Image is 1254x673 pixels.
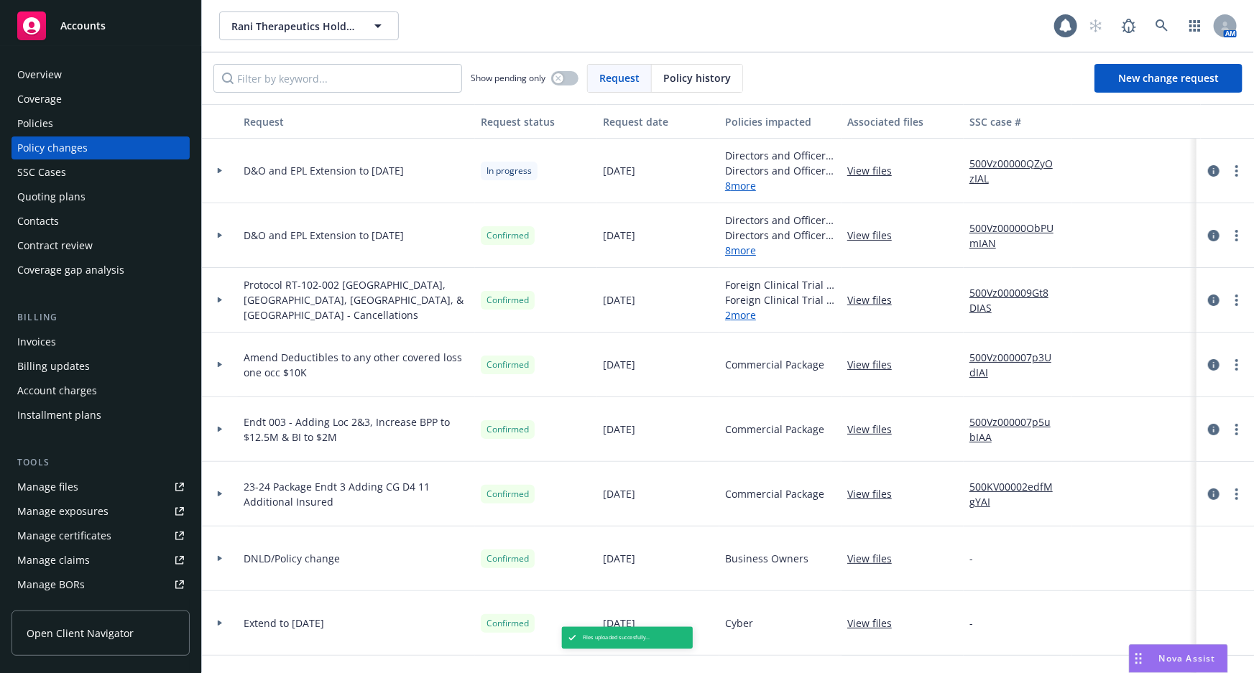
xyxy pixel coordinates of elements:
span: [DATE] [603,616,635,631]
span: [DATE] [603,228,635,243]
div: Toggle Row Expanded [202,462,238,526]
div: Manage certificates [17,524,111,547]
div: Contacts [17,210,59,233]
a: View files [847,486,903,501]
a: Manage exposures [11,500,190,523]
a: Coverage [11,88,190,111]
span: D&O and EPL Extension to [DATE] [244,228,404,243]
a: Policy changes [11,136,190,159]
a: Report a Bug [1115,11,1143,40]
div: Associated files [847,114,958,129]
span: New change request [1118,71,1219,85]
a: Switch app [1181,11,1209,40]
a: Contacts [11,210,190,233]
div: Manage exposures [17,500,109,523]
a: New change request [1094,64,1243,93]
div: Coverage [17,88,62,111]
a: circleInformation [1205,162,1222,180]
a: Accounts [11,6,190,46]
span: Confirmed [487,423,529,436]
button: Nova Assist [1129,644,1228,673]
div: Billing updates [17,355,90,378]
span: Extend to [DATE] [244,616,324,631]
span: Business Owners [725,551,808,566]
div: Toggle Row Expanded [202,333,238,397]
div: Toggle Row Expanded [202,139,238,203]
div: Policies impacted [725,114,836,129]
a: 500KV00002edfMgYAI [969,479,1066,509]
a: Overview [11,63,190,86]
div: Billing [11,310,190,325]
a: Coverage gap analysis [11,259,190,282]
span: [DATE] [603,292,635,307]
div: Toggle Row Expanded [202,591,238,656]
span: 23-24 Package Endt 3 Adding CG D4 11 Additional Insured [244,479,469,509]
a: more [1228,421,1245,438]
div: Contract review [17,234,93,257]
div: Toggle Row Expanded [202,203,238,268]
span: Directors and Officers - Side A DIC - 08 $5M xs $40M Excess Side A DIC [725,163,836,178]
span: Confirmed [487,229,529,242]
a: Manage claims [11,549,190,572]
span: Commercial Package [725,357,824,372]
a: View files [847,616,903,631]
span: Foreign Clinical Trial - [GEOGRAPHIC_DATA]/RT-102-002 [725,292,836,307]
div: Policies [17,112,53,135]
a: View files [847,163,903,178]
span: Directors and Officers - Side A DIC - 07 $5M xs $35M Excess Side A [725,213,836,228]
span: Commercial Package [725,422,824,437]
span: [DATE] [603,357,635,372]
a: more [1228,356,1245,373]
a: Manage BORs [11,573,190,596]
span: [DATE] [603,486,635,501]
div: Quoting plans [17,185,86,208]
span: Policy history [663,70,731,85]
span: DNLD/Policy change [244,551,340,566]
span: Confirmed [487,358,529,371]
span: Confirmed [487,617,529,630]
div: Installment plans [17,404,101,427]
div: Tools [11,455,190,470]
a: 500Vz000007p3UdIAI [969,350,1066,380]
button: Policies impacted [719,104,842,139]
span: Foreign Clinical Trial - [GEOGRAPHIC_DATA]/RT-102-002 [725,277,836,292]
a: View files [847,292,903,307]
div: Toggle Row Expanded [202,268,238,333]
button: Request [238,104,475,139]
a: View files [847,422,903,437]
button: Request status [475,104,597,139]
a: 8 more [725,243,836,258]
span: Files uploaded succesfully... [583,634,650,642]
div: Request date [603,114,714,129]
button: Associated files [842,104,964,139]
a: Policies [11,112,190,135]
span: Rani Therapeutics Holdings, Inc. [231,19,356,34]
div: Coverage gap analysis [17,259,124,282]
button: SSC case # [964,104,1071,139]
a: 8 more [725,178,836,193]
div: Manage files [17,475,78,498]
span: Commercial Package [725,486,824,501]
a: Account charges [11,379,190,402]
span: [DATE] [603,422,635,437]
a: circleInformation [1205,227,1222,244]
a: Invoices [11,330,190,353]
a: 500Vz000009Gt8DIAS [969,285,1066,315]
span: - [969,616,973,631]
a: Installment plans [11,404,190,427]
a: View files [847,228,903,243]
a: circleInformation [1205,421,1222,438]
div: Toggle Row Expanded [202,397,238,462]
a: circleInformation [1205,292,1222,309]
div: Request status [481,114,591,129]
div: Request [244,114,469,129]
div: Manage claims [17,549,90,572]
a: Summary of insurance [11,598,190,621]
span: Confirmed [487,294,529,307]
div: Invoices [17,330,56,353]
span: Nova Assist [1159,652,1216,664]
span: Directors and Officers - Side A DIC - 08 $5M xs $40M Excess Side A DIC [725,228,836,243]
a: more [1228,486,1245,503]
div: SSC case # [969,114,1066,129]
